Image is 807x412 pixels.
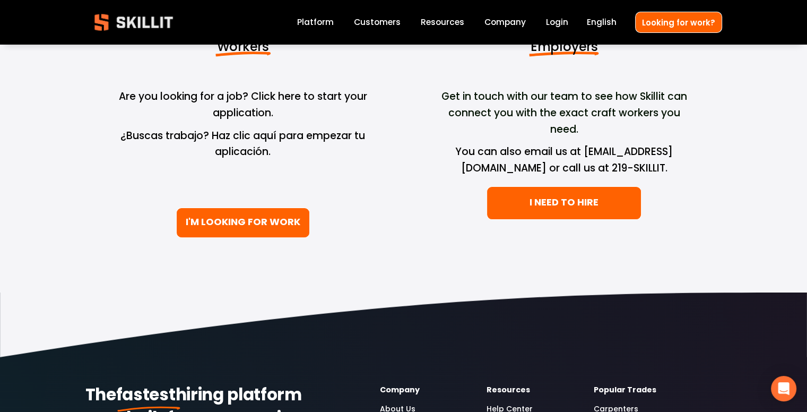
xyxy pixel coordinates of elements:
[594,384,656,397] strong: Popular Trades
[85,6,182,38] img: Skillit
[297,15,334,30] a: Platform
[635,12,722,32] a: Looking for work?
[119,89,370,120] span: Are you looking for a job? Click here to start your application.
[120,128,368,159] span: ¿Buscas trabajo? Haz clic aquí para empezar tu aplicación.
[487,186,641,220] a: I NEED TO HIRE
[354,15,401,30] a: Customers
[531,38,598,55] span: Employers
[380,384,420,397] strong: Company
[85,382,116,410] strong: The
[771,376,796,401] div: Open Intercom Messenger
[487,384,530,397] strong: Resources
[421,15,464,30] a: folder dropdown
[587,15,617,30] div: language picker
[176,208,310,238] a: I'M LOOKING FOR WORK
[116,382,176,410] strong: fastest
[587,16,617,28] span: English
[421,16,464,28] span: Resources
[441,89,690,136] span: Get in touch with our team to see how Skillit can connect you with the exact craft workers you need.
[455,144,673,175] span: You can also email us at [EMAIL_ADDRESS][DOMAIN_NAME] or call us at 219-SKILLIT.
[217,38,269,55] span: Workers
[546,15,568,30] a: Login
[484,15,526,30] a: Company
